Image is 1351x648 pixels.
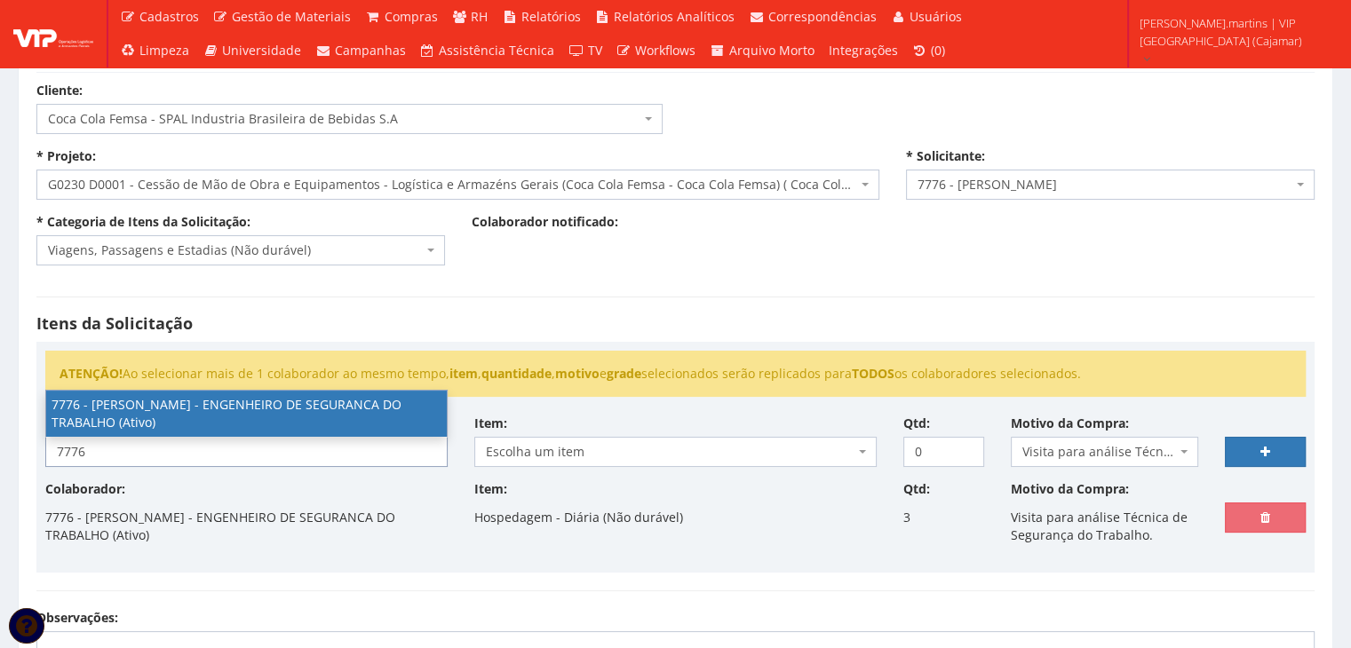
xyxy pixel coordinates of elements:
[474,480,507,498] label: Item:
[906,170,1315,200] span: 7776 - RODRIGO ADRIANO MARTINS
[413,34,562,67] a: Assistência Técnica
[829,42,898,59] span: Integrações
[555,365,600,382] strong: motivo
[335,42,406,59] span: Campanhas
[36,609,118,627] label: Observações:
[36,213,250,231] label: * Categoria de Itens da Solicitação:
[729,42,815,59] span: Arquivo Morto
[481,365,552,382] strong: quantidade
[13,20,93,47] img: logo
[308,34,413,67] a: Campanhas
[1011,437,1199,467] span: Visita para análise Técnica de Segurança do Trabalho.
[36,170,879,200] span: G0230 D0001 - Cessão de Mão de Obra e Equipamentos - Logística e Armazéns Gerais (Coca Cola Femsa...
[113,34,196,67] a: Limpeza
[60,365,123,382] strong: ATENÇÃO!
[521,8,581,25] span: Relatórios
[1011,415,1129,432] label: Motivo da Compra:
[232,8,351,25] span: Gestão de Materiais
[60,365,1291,383] li: Ao selecionar mais de 1 colaborador ao mesmo tempo, , , e selecionados serão replicados para os c...
[703,34,822,67] a: Arquivo Morto
[614,8,735,25] span: Relatórios Analíticos
[918,176,1292,194] span: 7776 - RODRIGO ADRIANO MARTINS
[139,42,189,59] span: Limpeza
[45,480,125,498] label: Colaborador:
[48,241,423,259] span: Viagens, Passagens e Estadias (Não durável)
[822,34,905,67] a: Integrações
[449,365,478,382] strong: item
[439,42,554,59] span: Assistência Técnica
[931,42,945,59] span: (0)
[36,82,83,99] label: Cliente:
[46,391,447,437] li: 7776 - [PERSON_NAME] - ENGENHEIRO DE SEGURANCA DO TRABALHO (Ativo)
[139,8,199,25] span: Cadastros
[1011,502,1199,550] p: Visita para análise Técnica de Segurança do Trabalho.
[852,365,894,382] strong: TODOS
[222,42,301,59] span: Universidade
[486,443,854,461] span: Escolha um item
[474,502,683,533] p: Hospedagem - Diária (Não durável)
[36,147,96,165] label: * Projeto:
[768,8,877,25] span: Correspondências
[588,42,602,59] span: TV
[561,34,609,67] a: TV
[635,42,695,59] span: Workflows
[1140,14,1328,50] span: [PERSON_NAME].martins | VIP [GEOGRAPHIC_DATA] (Cajamar)
[196,34,309,67] a: Universidade
[903,415,930,432] label: Qtd:
[36,235,445,265] span: Viagens, Passagens e Estadias (Não durável)
[906,147,985,165] label: * Solicitante:
[36,312,193,334] strong: Itens da Solicitação
[1022,443,1177,461] span: Visita para análise Técnica de Segurança do Trabalho.
[36,104,663,134] span: Coca Cola Femsa - SPAL Industria Brasileira de Bebidas S.A
[903,502,910,533] p: 3
[609,34,703,67] a: Workflows
[607,365,641,382] strong: grade
[910,8,962,25] span: Usuários
[471,8,488,25] span: RH
[1011,480,1129,498] label: Motivo da Compra:
[474,437,877,467] span: Escolha um item
[48,176,857,194] span: G0230 D0001 - Cessão de Mão de Obra e Equipamentos - Logística e Armazéns Gerais (Coca Cola Femsa...
[905,34,953,67] a: (0)
[472,213,618,231] label: Colaborador notificado:
[46,438,447,466] input: Selecione pelo menos 1 colaborador
[48,110,640,128] span: Coca Cola Femsa - SPAL Industria Brasileira de Bebidas S.A
[45,502,448,550] p: 7776 - [PERSON_NAME] - ENGENHEIRO DE SEGURANCA DO TRABALHO (Ativo)
[385,8,438,25] span: Compras
[474,415,507,432] label: Item:
[903,480,930,498] label: Qtd:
